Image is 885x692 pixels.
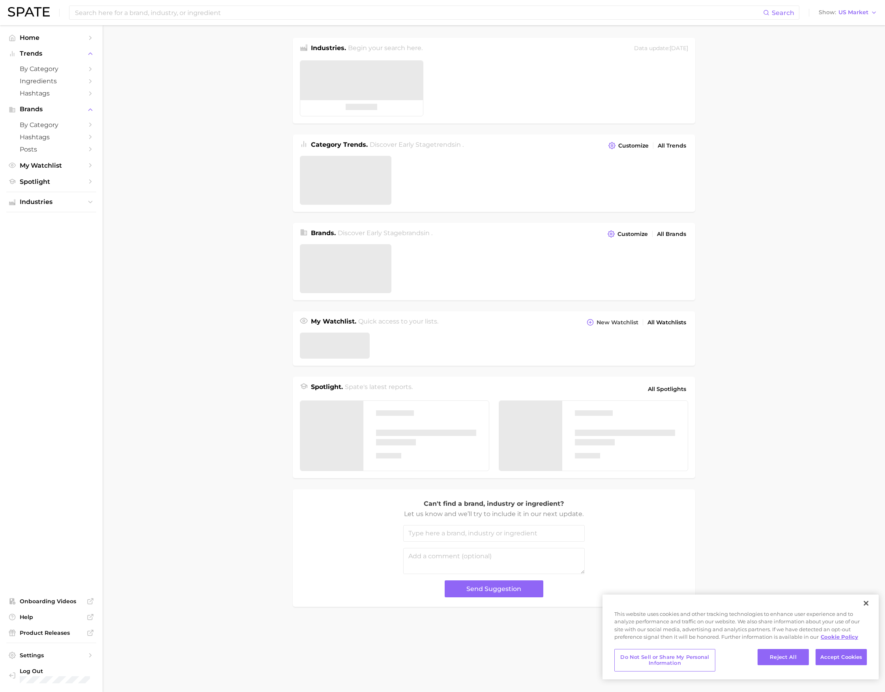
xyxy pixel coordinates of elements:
span: Trends [20,50,83,57]
h2: Quick access to your lists. [358,317,438,328]
span: Customize [618,142,649,149]
a: All Spotlights [646,382,688,396]
a: More information about your privacy, opens in a new tab [821,634,858,640]
button: Customize [606,228,649,239]
button: Close [857,595,875,612]
a: Posts [6,143,96,155]
span: All Trends [658,142,686,149]
span: Log Out [20,668,110,675]
span: by Category [20,121,83,129]
span: Hashtags [20,90,83,97]
h2: Spate's latest reports. [345,382,413,396]
button: Trends [6,48,96,60]
a: Hashtags [6,87,96,99]
button: New Watchlist [585,317,640,328]
span: Onboarding Videos [20,598,83,605]
span: Brands [20,106,83,113]
span: My Watchlist [20,162,83,169]
span: Ingredients [20,77,83,85]
span: Brands . [311,229,336,237]
a: Hashtags [6,131,96,143]
div: Data update: [DATE] [634,43,688,54]
a: by Category [6,63,96,75]
button: Accept Cookies [816,649,867,666]
a: All Trends [656,140,688,151]
a: Help [6,611,96,623]
h1: Spotlight. [311,382,343,396]
p: Let us know and we’ll try to include it in our next update. [403,509,585,519]
span: All Watchlists [647,319,686,326]
a: All Brands [655,229,688,239]
a: Log out. Currently logged in with e-mail mweisbaum@dotdashmdp.com. [6,665,96,686]
div: Privacy [602,595,879,679]
a: by Category [6,119,96,131]
h2: Begin your search here. [348,43,423,54]
span: All Spotlights [648,384,686,394]
span: Category Trends . [311,141,368,148]
button: Customize [606,140,650,151]
a: Spotlight [6,176,96,188]
span: Search [772,9,794,17]
button: Industries [6,196,96,208]
button: ShowUS Market [817,7,879,18]
button: Brands [6,103,96,115]
input: Type here a brand, industry or ingredient [403,525,585,542]
a: Home [6,32,96,44]
a: Ingredients [6,75,96,87]
button: Send Suggestion [445,580,543,597]
span: Discover Early Stage trends in . [370,141,464,148]
span: Industries [20,198,83,206]
span: Discover Early Stage brands in . [338,229,432,237]
span: New Watchlist [597,319,638,326]
span: Home [20,34,83,41]
span: Hashtags [20,133,83,141]
span: by Category [20,65,83,73]
button: Reject All [758,649,809,666]
button: Do Not Sell or Share My Personal Information, Opens the preference center dialog [614,649,715,671]
span: Help [20,613,83,621]
a: My Watchlist [6,159,96,172]
img: SPATE [8,7,50,17]
h1: My Watchlist. [311,317,356,328]
h1: Industries. [311,43,346,54]
span: Settings [20,652,83,659]
span: Customize [617,231,648,238]
a: All Watchlists [646,317,688,328]
span: All Brands [657,231,686,238]
span: Product Releases [20,629,83,636]
a: Product Releases [6,627,96,639]
div: Cookie banner [602,595,879,679]
a: Settings [6,649,96,661]
a: Onboarding Videos [6,595,96,607]
p: Can't find a brand, industry or ingredient? [403,499,585,509]
span: Posts [20,146,83,153]
div: This website uses cookies and other tracking technologies to enhance user experience and to analy... [602,610,879,645]
span: Spotlight [20,178,83,185]
span: US Market [838,10,868,15]
span: Show [819,10,836,15]
input: Search here for a brand, industry, or ingredient [74,6,763,19]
